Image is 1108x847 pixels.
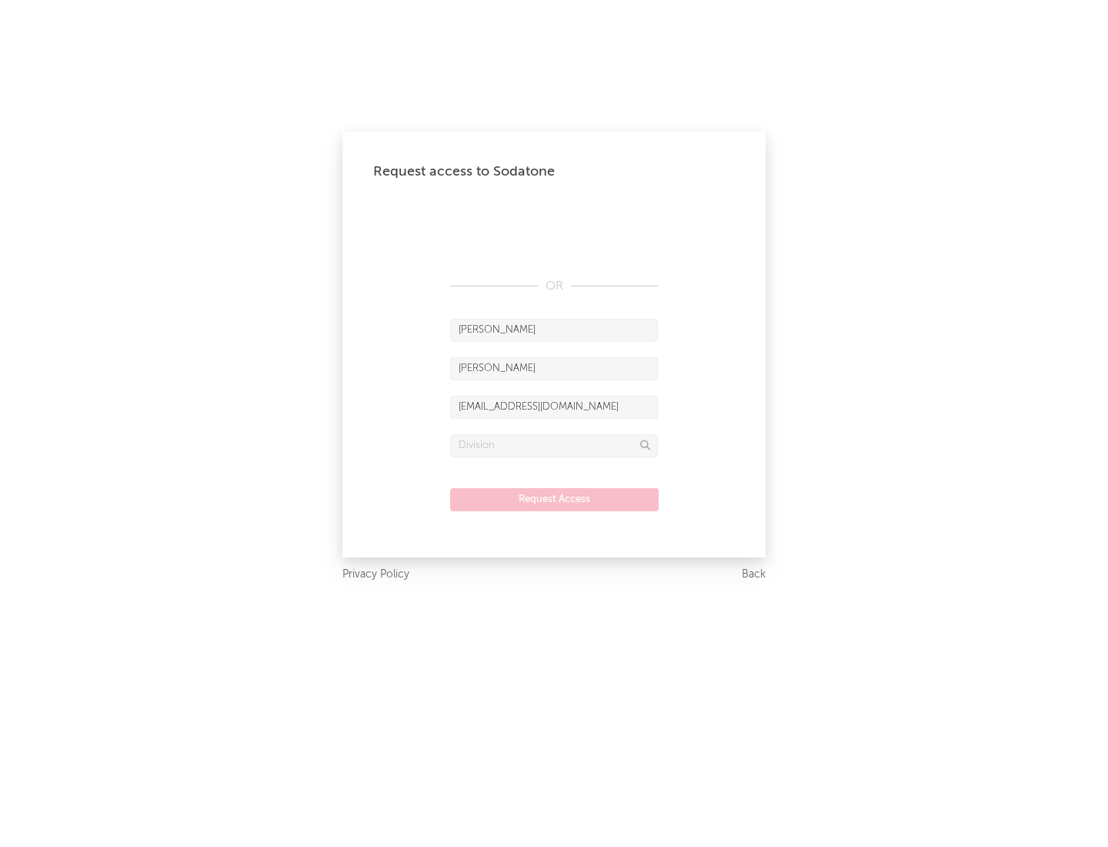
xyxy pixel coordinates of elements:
div: Request access to Sodatone [373,162,735,181]
a: Back [742,565,766,584]
input: Email [450,396,658,419]
div: OR [450,277,658,296]
a: Privacy Policy [342,565,409,584]
input: Division [450,434,658,457]
button: Request Access [450,488,659,511]
input: Last Name [450,357,658,380]
input: First Name [450,319,658,342]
